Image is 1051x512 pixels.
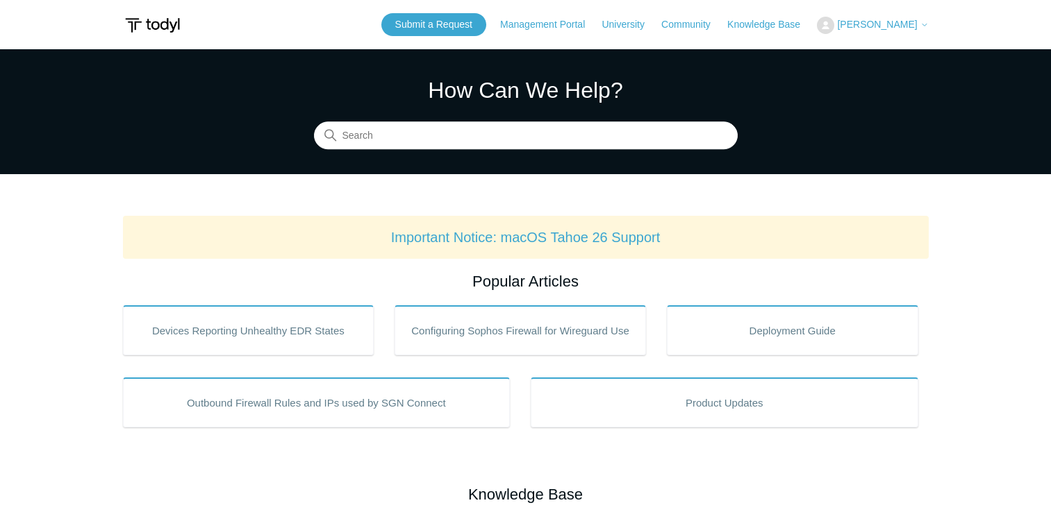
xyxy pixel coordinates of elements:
[123,12,182,38] img: Todyl Support Center Help Center home page
[727,17,814,32] a: Knowledge Base
[661,17,725,32] a: Community
[123,483,929,506] h2: Knowledge Base
[531,377,918,427] a: Product Updates
[314,74,738,107] h1: How Can We Help?
[123,270,929,293] h2: Popular Articles
[381,13,486,36] a: Submit a Request
[123,305,374,355] a: Devices Reporting Unhealthy EDR States
[837,19,917,30] span: [PERSON_NAME]
[817,17,928,34] button: [PERSON_NAME]
[123,377,511,427] a: Outbound Firewall Rules and IPs used by SGN Connect
[602,17,658,32] a: University
[395,305,646,355] a: Configuring Sophos Firewall for Wireguard Use
[391,230,661,245] a: Important Notice: macOS Tahoe 26 Support
[667,305,918,355] a: Deployment Guide
[314,122,738,150] input: Search
[500,17,599,32] a: Management Portal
